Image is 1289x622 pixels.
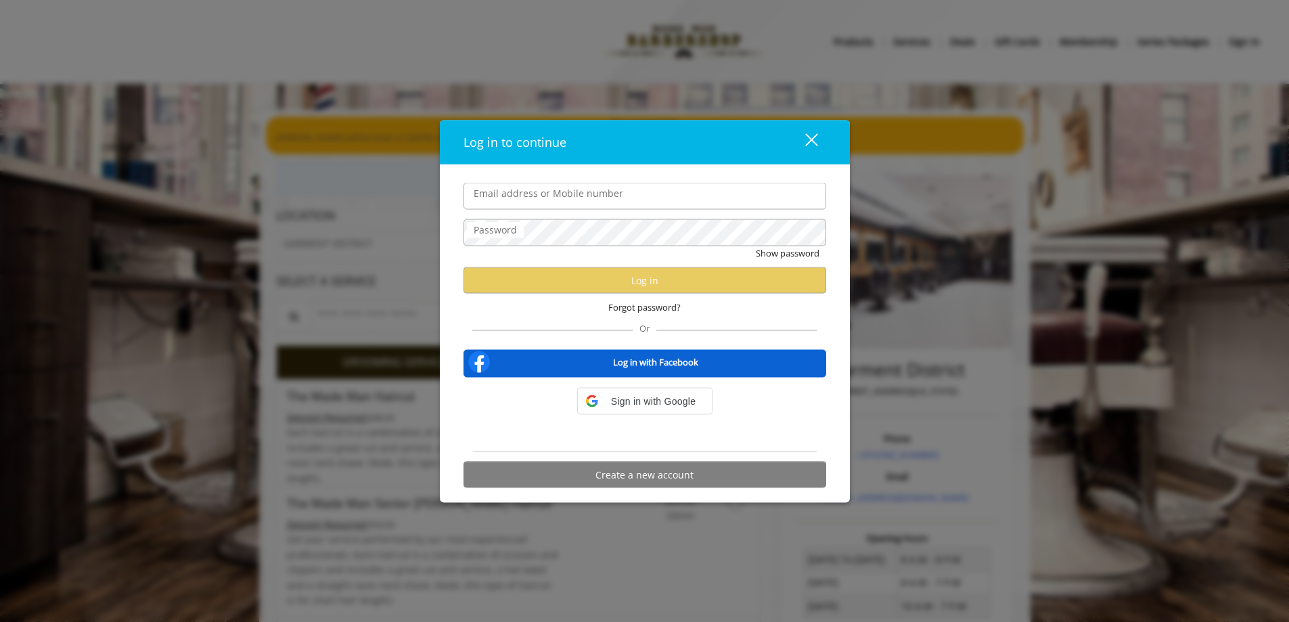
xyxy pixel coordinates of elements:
[613,355,698,369] b: Log in with Facebook
[466,349,493,376] img: facebook-logo
[467,223,524,238] label: Password
[467,186,630,201] label: Email address or Mobile number
[604,393,704,408] span: Sign in with Google
[756,246,819,261] button: Show password
[463,183,826,210] input: Email address or Mobile number
[608,301,681,315] span: Forgot password?
[463,462,826,488] button: Create a new account
[463,267,826,294] button: Log in
[463,219,826,246] input: Password
[780,129,826,156] button: close dialog
[790,132,817,152] div: close dialog
[463,134,566,150] span: Log in to continue
[570,414,719,443] iframe: Sign in with Google Button
[577,388,713,415] div: Sign in with Google
[633,322,656,334] span: Or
